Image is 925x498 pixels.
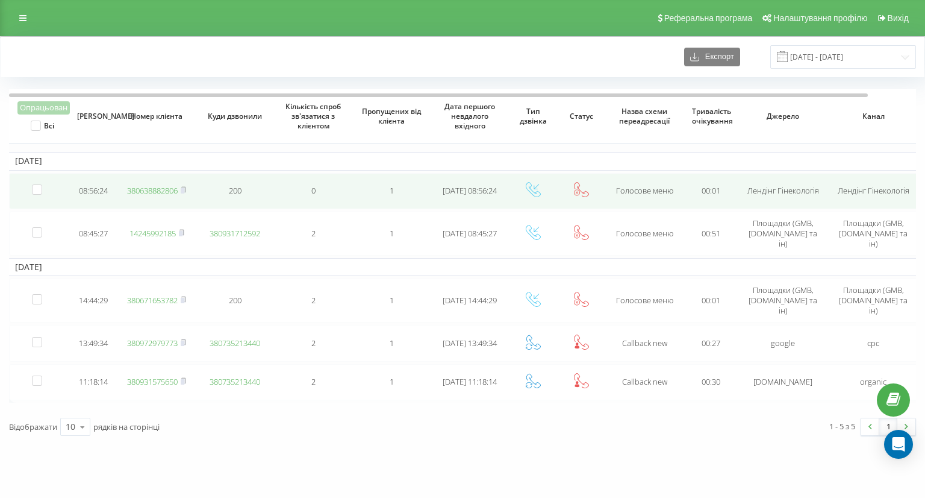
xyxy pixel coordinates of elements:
span: [DATE] 08:56:24 [443,185,497,196]
span: Кількість спроб зв'язатися з клієнтом [284,102,343,130]
a: 380735213440 [210,376,260,387]
td: [DOMAIN_NAME] [738,364,828,400]
span: Назва схеми переадресації [615,107,674,125]
span: 2 [311,228,316,239]
td: Голосове меню [605,279,684,323]
td: 14:44:29 [69,279,117,323]
span: Пропущених від клієнта [362,107,422,125]
span: 2 [311,338,316,348]
span: Канал [838,112,909,121]
span: 2 [311,295,316,306]
span: 2 [311,376,316,387]
span: 0 [311,185,316,196]
span: [PERSON_NAME] [77,112,110,121]
span: Реферальна програма [664,13,753,23]
td: 11:18:14 [69,364,117,400]
span: Експорт [699,52,734,61]
a: 380972979773 [127,338,178,348]
span: 1 [390,338,394,348]
span: [DATE] 13:49:34 [443,338,497,348]
span: Відображати [9,421,57,432]
span: 1 [390,295,394,306]
span: Дата першого невдалого вхідного [440,102,500,130]
div: 10 [66,421,75,433]
td: 00:01 [684,279,738,323]
div: Open Intercom Messenger [884,430,913,459]
a: 380638882806 [127,185,178,196]
span: Статус [565,112,597,121]
td: Callback new [605,364,684,400]
a: 380735213440 [210,338,260,348]
label: Всі [31,121,54,131]
td: Лендінг Гінекологія [828,173,918,209]
span: Джерело [748,112,818,121]
div: 1 - 5 з 5 [829,420,855,432]
td: 00:51 [684,212,738,256]
td: Callback new [605,325,684,361]
span: 1 [390,228,394,239]
span: Вихід [888,13,909,23]
td: cpc [828,325,918,361]
span: рядків на сторінці [93,421,160,432]
td: Площадки (GMB, [DOMAIN_NAME] та ін) [828,279,918,323]
a: 380931712592 [210,228,260,239]
td: Площадки (GMB, [DOMAIN_NAME] та ін) [738,212,828,256]
span: Налаштування профілю [773,13,867,23]
td: Голосове меню [605,173,684,209]
td: 08:56:24 [69,173,117,209]
a: 380931575650 [127,376,178,387]
a: 14245992185 [129,228,176,239]
span: 1 [390,376,394,387]
a: 380671653782 [127,295,178,306]
span: [DATE] 11:18:14 [443,376,497,387]
td: 00:27 [684,325,738,361]
td: 00:30 [684,364,738,400]
span: [DATE] 08:45:27 [443,228,497,239]
td: Голосове меню [605,212,684,256]
td: 00:01 [684,173,738,209]
td: 13:49:34 [69,325,117,361]
span: 200 [229,185,241,196]
span: Тривалість очікування [692,107,730,125]
td: google [738,325,828,361]
span: Куди дзвонили [205,112,265,121]
td: organic [828,364,918,400]
span: Тип дзвінка [517,107,549,125]
span: [DATE] 14:44:29 [443,295,497,306]
td: Площадки (GMB, [DOMAIN_NAME] та ін) [738,279,828,323]
td: 08:45:27 [69,212,117,256]
span: 1 [390,185,394,196]
button: Експорт [684,48,740,66]
td: Лендінг Гінекологія [738,173,828,209]
td: Площадки (GMB, [DOMAIN_NAME] та ін) [828,212,918,256]
a: 1 [879,418,897,435]
span: 200 [229,295,241,306]
span: Номер клієнта [127,112,187,121]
